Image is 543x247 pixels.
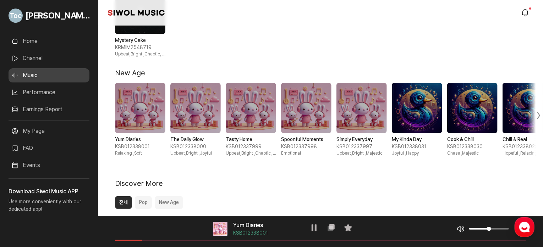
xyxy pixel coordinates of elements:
button: New Age [155,196,183,209]
a: My Page [9,124,89,138]
span: Relaxing , Soft [115,150,165,156]
a: FAQ [9,141,89,155]
span: Upbeat,Bright , Chaotic, Excited [115,51,165,57]
span: Settings [105,199,122,204]
strong: Cook & Chill [447,136,498,143]
strong: My Kinda Day [392,136,442,143]
div: 7 / 10 [447,83,498,156]
span: KSB012338001 [233,230,268,237]
div: 1 / 10 [115,83,165,156]
a: Go to My Profile [9,6,89,26]
div: 2 / 10 [170,83,221,156]
div: 4 / 10 [281,83,331,156]
strong: Spoonful Moments [281,136,331,143]
span: KRMIM2548719 [115,44,165,51]
div: 6 / 10 [392,83,442,156]
span: Joyful , Happy [392,150,442,156]
span: 볼륨 조절 [469,228,489,230]
span: 음악 재생 위치 조절 [115,240,142,241]
strong: Yum Diaries [115,136,165,143]
strong: Simply Everyday [336,136,387,143]
h3: Download Siwol Music APP [9,187,89,196]
a: Announcement [9,175,89,189]
a: Events [9,158,89,172]
div: Next slide [526,75,543,156]
span: Home [18,199,31,204]
a: Performance [9,85,89,100]
span: KSB012338001 [115,143,165,150]
div: 5 / 10 [336,83,387,156]
span: KSB012337999 [226,143,276,150]
div: 3 / 10 [226,83,276,156]
strong: The Daily Glow [170,136,221,143]
a: Channel [9,51,89,65]
span: KSB012337997 [336,143,387,150]
strong: Yum Diaries [233,221,268,230]
a: Messages [47,188,92,206]
a: Home [9,34,89,48]
a: Home [2,188,47,206]
span: KSB012338031 [392,143,442,150]
span: Chase , Majestic [447,150,498,156]
span: Upbeat,Bright , Chaotic, Excited [226,150,276,156]
strong: Tasty Home [226,136,276,143]
span: KSB012338030 [447,143,498,150]
a: Settings [92,188,136,206]
a: modal.notifications [519,6,533,20]
p: Use more conveniently with our dedicated app! [9,196,89,219]
h2: Discover More [115,179,163,188]
span: Upbeat,Bright , Majestic [336,150,387,156]
span: Emotional [281,150,331,156]
button: 전체 [115,196,132,209]
img: Amime Station thumbnail [213,222,227,236]
strong: Mystery Cake [115,37,165,44]
span: KSB012338000 [170,143,221,150]
span: KSB012337998 [281,143,331,150]
span: Messages [59,199,80,205]
h2: New Age [115,69,145,77]
button: Pop [135,196,152,209]
a: Earnings Report [9,102,89,117]
span: [PERSON_NAME] [26,9,89,22]
span: Upbeat,Bright , Joyful [170,150,221,156]
a: Music [9,68,89,82]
